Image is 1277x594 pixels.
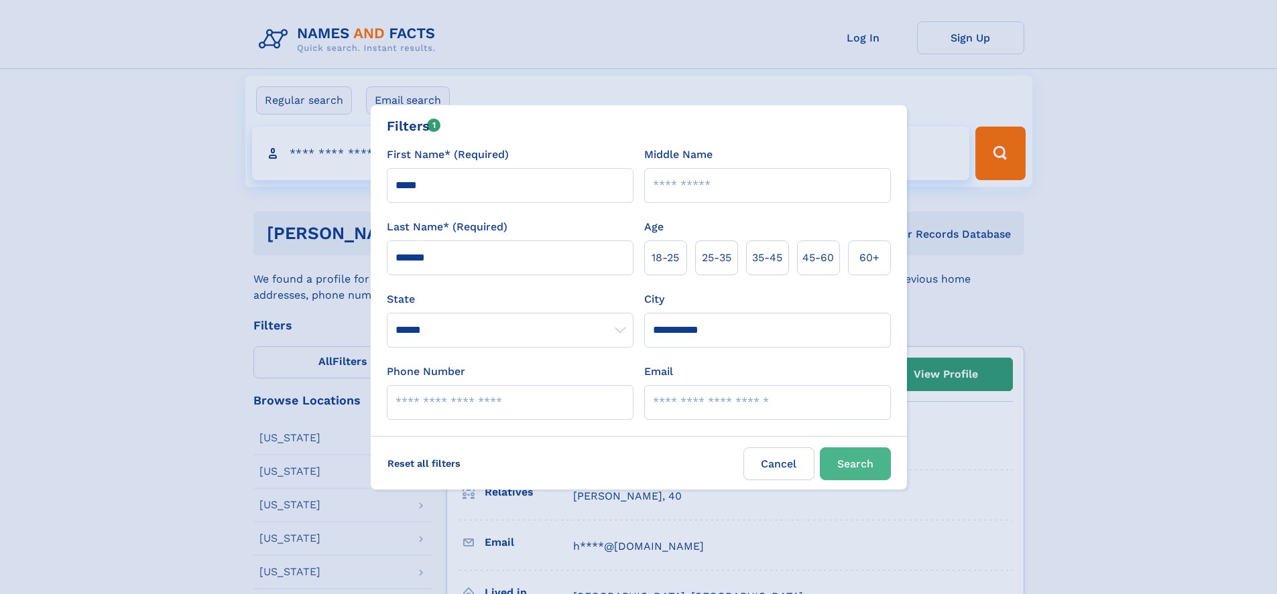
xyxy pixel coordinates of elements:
label: Middle Name [644,147,713,163]
label: City [644,291,664,307]
label: Phone Number [387,364,465,380]
span: 18‑25 [652,250,679,266]
label: Last Name* (Required) [387,219,507,235]
span: 35‑45 [752,250,782,266]
span: 45‑60 [802,250,834,266]
label: State [387,291,633,307]
label: First Name* (Required) [387,147,509,163]
div: Filters [387,116,441,136]
label: Cancel [743,447,814,480]
label: Age [644,219,664,235]
span: 60+ [859,250,879,266]
span: 25‑35 [702,250,731,266]
label: Email [644,364,673,380]
label: Reset all filters [379,447,469,479]
button: Search [820,447,891,480]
